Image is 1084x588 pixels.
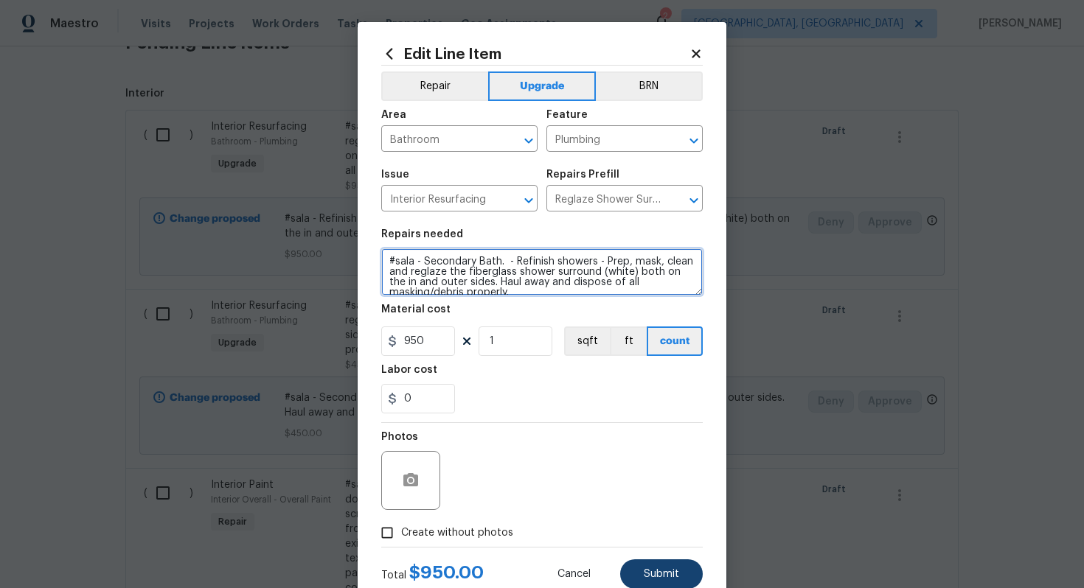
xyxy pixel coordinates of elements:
[381,304,451,315] h5: Material cost
[546,169,619,180] h5: Repairs Prefill
[644,569,679,580] span: Submit
[401,525,513,541] span: Create without photos
[564,326,610,356] button: sqft
[557,569,591,580] span: Cancel
[409,564,484,581] span: $ 950.00
[596,71,703,101] button: BRN
[381,365,437,375] h5: Labor cost
[518,190,539,211] button: Open
[518,130,539,151] button: Open
[647,326,703,356] button: count
[381,46,689,62] h2: Edit Line Item
[381,110,406,120] h5: Area
[488,71,597,101] button: Upgrade
[381,71,488,101] button: Repair
[381,432,418,442] h5: Photos
[610,326,647,356] button: ft
[381,229,463,239] h5: Repairs needed
[381,565,484,583] div: Total
[546,110,588,120] h5: Feature
[684,190,704,211] button: Open
[381,248,703,295] textarea: #sala - Secondary Bath. - Refinish showers - Prep, mask, clean and reglaze the fiberglass shower ...
[381,169,409,180] h5: Issue
[684,130,704,151] button: Open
